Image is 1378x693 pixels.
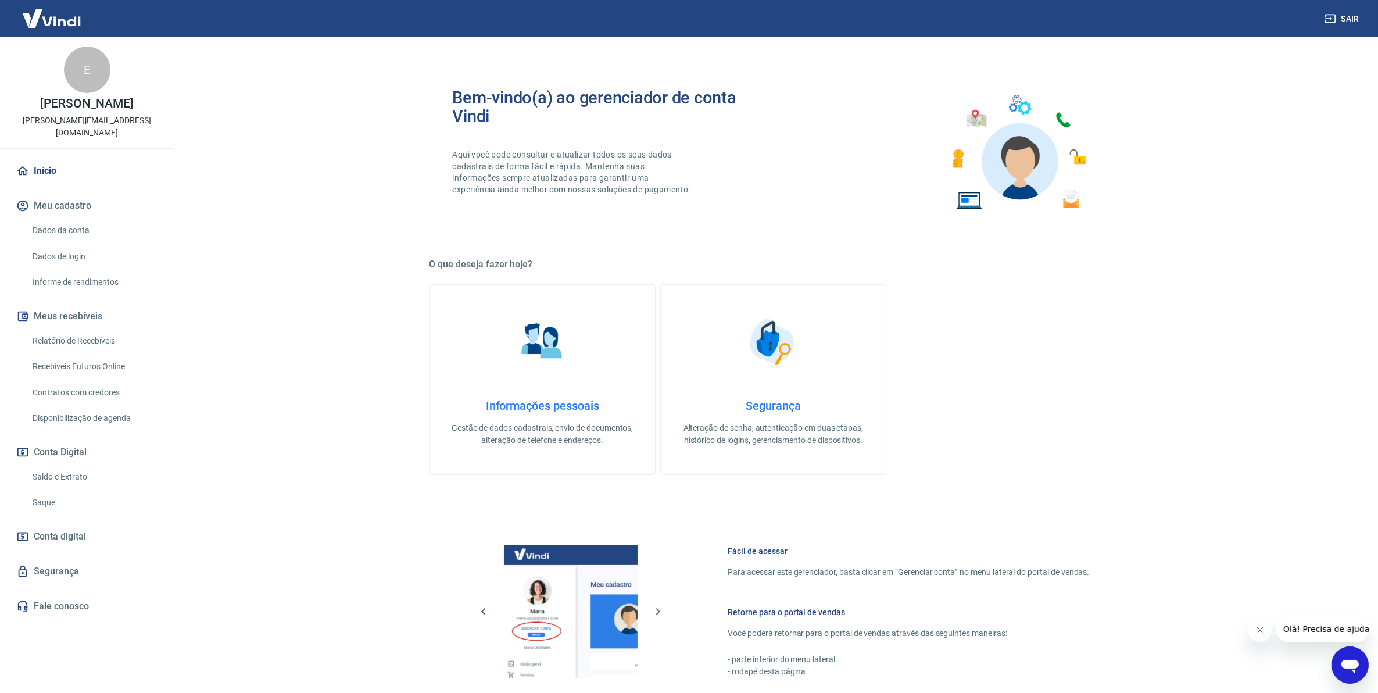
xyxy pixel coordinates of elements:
[728,627,1090,640] p: Você poderá retornar para o portal de vendas através das seguintes maneiras:
[28,381,160,405] a: Contratos com credores
[14,303,160,329] button: Meus recebíveis
[1332,646,1369,684] iframe: Botão para abrir a janela de mensagens
[744,313,802,371] img: Segurança
[679,399,867,413] h4: Segurança
[942,88,1094,217] img: Imagem de um avatar masculino com diversos icones exemplificando as funcionalidades do gerenciado...
[14,1,90,36] img: Vindi
[1276,616,1369,642] iframe: Mensagem da empresa
[453,88,774,126] h2: Bem-vindo(a) ao gerenciador de conta Vindi
[14,559,160,584] a: Segurança
[660,284,886,475] a: SegurançaSegurançaAlteração de senha, autenticação em duas etapas, histórico de logins, gerenciam...
[28,406,160,430] a: Disponibilização de agenda
[728,666,1090,678] p: - rodapé desta página
[28,270,160,294] a: Informe de rendimentos
[728,653,1090,666] p: - parte inferior do menu lateral
[14,440,160,465] button: Conta Digital
[28,355,160,378] a: Recebíveis Futuros Online
[28,245,160,269] a: Dados de login
[7,8,98,17] span: Olá! Precisa de ajuda?
[429,284,656,475] a: Informações pessoaisInformações pessoaisGestão de dados cadastrais, envio de documentos, alteraçã...
[14,524,160,549] a: Conta digital
[728,606,1090,618] h6: Retorne para o portal de vendas
[14,594,160,619] a: Fale conosco
[28,329,160,353] a: Relatório de Recebíveis
[28,465,160,489] a: Saldo e Extrato
[28,219,160,242] a: Dados da conta
[14,158,160,184] a: Início
[28,491,160,515] a: Saque
[504,545,638,678] img: Imagem da dashboard mostrando o botão de gerenciar conta na sidebar no lado esquerdo
[429,259,1118,270] h5: O que deseja fazer hoje?
[449,422,636,446] p: Gestão de dados cadastrais, envio de documentos, alteração de telefone e endereços.
[679,422,867,446] p: Alteração de senha, autenticação em duas etapas, histórico de logins, gerenciamento de dispositivos.
[14,193,160,219] button: Meu cadastro
[1248,619,1272,642] iframe: Fechar mensagem
[9,115,164,139] p: [PERSON_NAME][EMAIL_ADDRESS][DOMAIN_NAME]
[728,566,1090,578] p: Para acessar este gerenciador, basta clicar em “Gerenciar conta” no menu lateral do portal de ven...
[1322,8,1364,30] button: Sair
[449,399,636,413] h4: Informações pessoais
[34,528,86,545] span: Conta digital
[453,149,693,195] p: Aqui você pode consultar e atualizar todos os seus dados cadastrais de forma fácil e rápida. Mant...
[64,47,110,93] div: E
[40,98,133,110] p: [PERSON_NAME]
[513,313,571,371] img: Informações pessoais
[728,545,1090,557] h6: Fácil de acessar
